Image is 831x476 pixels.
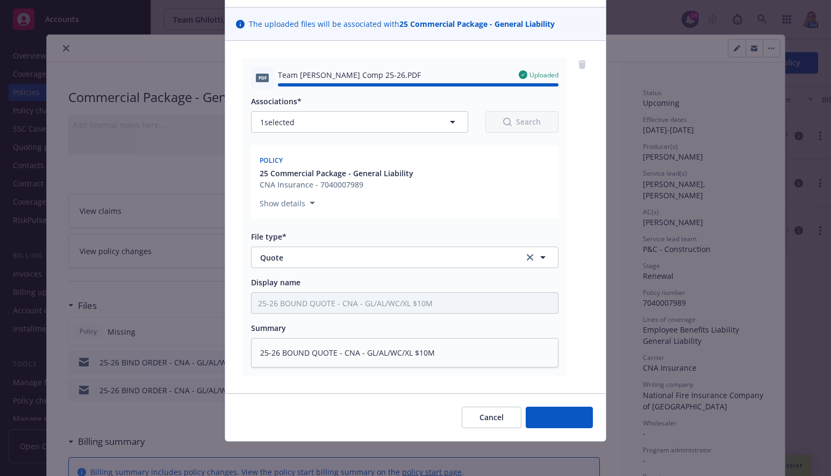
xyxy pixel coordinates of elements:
button: Add files [526,407,593,428]
textarea: 25-26 BOUND QUOTE - CNA - GL/AL/WC/XL $10M [251,338,558,367]
span: Cancel [479,412,504,422]
button: Cancel [462,407,521,428]
span: Summary [251,323,286,333]
span: Add files [543,412,575,422]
